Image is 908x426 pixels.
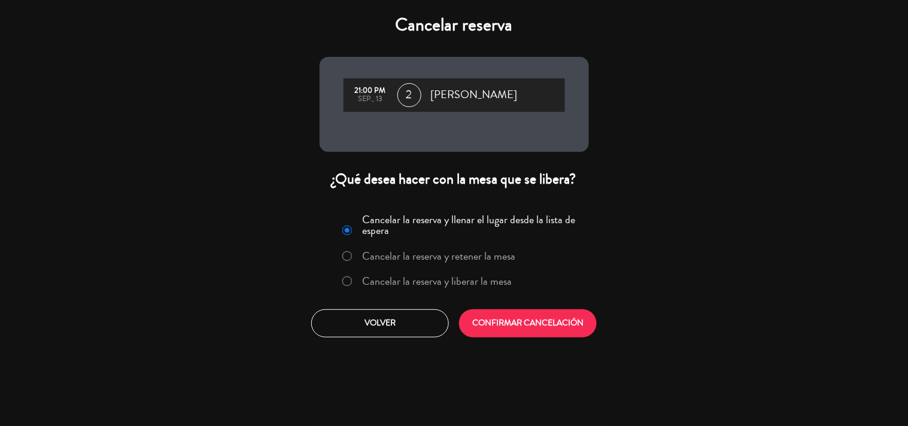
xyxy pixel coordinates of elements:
label: Cancelar la reserva y retener la mesa [362,251,515,261]
span: [PERSON_NAME] [431,86,518,104]
div: sep., 13 [350,95,391,104]
h4: Cancelar reserva [320,14,589,36]
button: Volver [311,309,449,337]
div: ¿Qué desea hacer con la mesa que se libera? [320,170,589,188]
label: Cancelar la reserva y llenar el lugar desde la lista de espera [362,214,581,236]
div: 21:00 PM [350,87,391,95]
button: CONFIRMAR CANCELACIÓN [459,309,597,337]
span: 2 [397,83,421,107]
label: Cancelar la reserva y liberar la mesa [362,276,512,287]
